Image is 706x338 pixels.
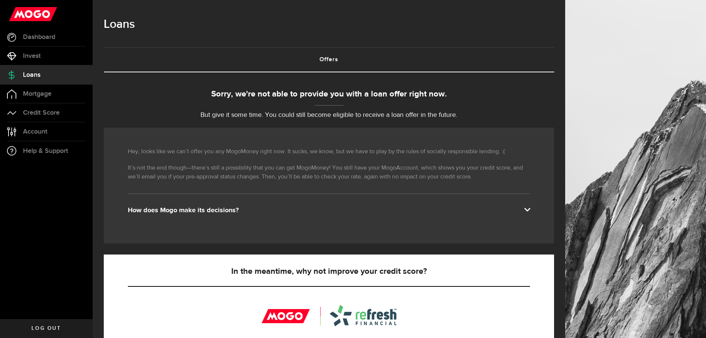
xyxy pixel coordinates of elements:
span: Loans [23,72,40,78]
p: But give it some time. You could still become eligible to receive a loan offer in the future. [104,110,554,120]
h5: In the meantime, why not improve your credit score? [128,267,530,276]
iframe: LiveChat chat widget [675,307,706,338]
p: It’s not the end though—there’s still a possibility that you can get MogoMoney! You still have yo... [128,164,530,181]
a: Offers [104,48,554,72]
ul: Tabs Navigation [104,47,554,72]
div: Sorry, we're not able to provide you with a loan offer right now. [104,88,554,101]
span: Account [23,128,47,135]
span: Dashboard [23,34,55,40]
span: Help & Support [23,148,68,154]
span: Mortgage [23,91,52,97]
h1: Loans [104,15,554,34]
span: Log out [32,326,61,331]
div: How does Mogo make its decisions? [128,206,530,215]
span: Credit Score [23,109,60,116]
span: Invest [23,53,41,59]
p: Hey, looks like we can’t offer you any MogoMoney right now. It sucks, we know, but we have to pla... [128,147,530,156]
